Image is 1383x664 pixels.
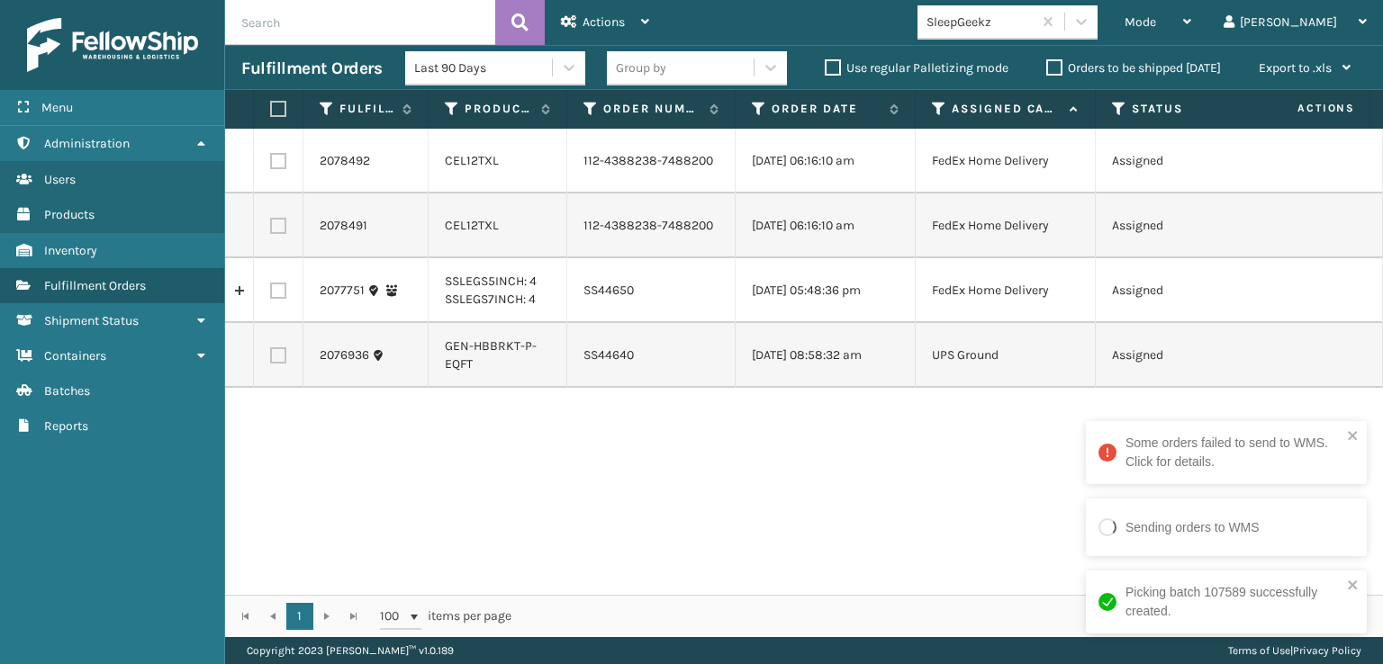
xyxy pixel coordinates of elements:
label: Order Number [603,101,701,117]
a: 2078491 [320,217,367,235]
span: Actions [583,14,625,30]
div: Group by [616,58,666,77]
a: 1 [286,603,313,630]
td: FedEx Home Delivery [916,129,1096,193]
span: items per page [380,603,511,630]
span: Users [44,172,76,187]
span: Fulfillment Orders [44,278,146,293]
label: Order Date [772,101,881,117]
p: Copyright 2023 [PERSON_NAME]™ v 1.0.189 [247,637,454,664]
td: [DATE] 06:16:10 am [736,129,916,193]
span: Inventory [44,243,97,258]
div: 1 - 4 of 4 items [537,607,1363,625]
span: Reports [44,418,88,434]
a: GEN-HBBRKT-P-EQFT [445,338,537,372]
span: Products [44,207,95,222]
td: 112-4388238-7488200 [567,129,736,193]
label: Fulfillment Order Id [339,101,393,117]
span: Export to .xls [1259,60,1332,76]
span: Shipment Status [44,313,139,328]
label: Orders to be shipped [DATE] [1046,60,1221,76]
td: [DATE] 05:48:36 pm [736,258,916,323]
a: SSLEGS5INCH: 4 [445,274,537,289]
td: FedEx Home Delivery [916,258,1096,323]
td: Assigned [1096,129,1276,193]
span: Batches [44,383,90,399]
a: CEL12TXL [445,218,499,233]
h3: Fulfillment Orders [241,58,382,79]
label: Assigned Carrier Service [952,101,1061,117]
a: 2078492 [320,152,370,170]
div: Picking batch 107589 successfully created. [1125,583,1342,621]
td: SS44650 [567,258,736,323]
span: Actions [1241,94,1366,123]
span: Administration [44,136,130,151]
label: Use regular Palletizing mode [825,60,1008,76]
td: Assigned [1096,193,1276,258]
div: Sending orders to WMS [1125,518,1260,537]
a: 2076936 [320,346,369,364]
td: FedEx Home Delivery [916,193,1096,258]
span: Containers [44,348,106,363]
span: Mode [1125,14,1156,30]
label: Status [1132,101,1241,117]
a: CEL12TXL [445,153,499,168]
td: Assigned [1096,258,1276,323]
div: Last 90 Days [414,58,554,77]
div: SleepGeekz [927,13,1034,31]
span: Menu [41,100,73,115]
a: 2077751 [320,282,365,300]
td: UPS Ground [916,323,1096,388]
label: Product SKU [465,101,532,117]
div: Some orders failed to send to WMS. Click for details. [1125,434,1342,471]
a: SSLEGS7INCH: 4 [445,292,536,307]
td: Assigned [1096,323,1276,388]
td: 112-4388238-7488200 [567,193,736,258]
button: close [1347,428,1360,445]
span: 100 [380,607,407,625]
img: logo [27,18,198,72]
td: [DATE] 06:16:10 am [736,193,916,258]
td: SS44640 [567,323,736,388]
button: close [1347,578,1360,595]
td: [DATE] 08:58:32 am [736,323,916,388]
